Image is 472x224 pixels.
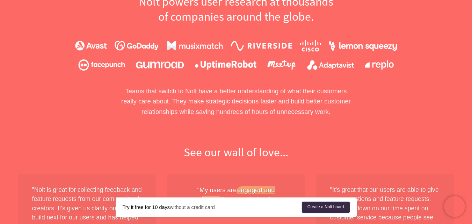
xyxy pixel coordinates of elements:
[231,41,292,50] img: riverside.224b59c4e9.png
[123,204,302,211] div: without a credit card
[267,60,296,71] img: meetup.9107d9babc.png
[444,196,465,217] iframe: Chatra live chat
[329,41,397,51] img: lemonsqueezy.bc0263d410.png
[195,60,256,70] img: uptimerobot.920923f729.png
[75,41,107,51] img: avast.6829f2e004.png
[302,202,350,213] a: Create a Nolt board
[300,40,321,52] img: cisco.095899e268.png
[78,59,125,70] img: facepunch.2d9380a33e.png
[115,41,159,51] img: godaddy.fea34582f6.png
[136,62,184,68] img: gumroad.2d33986aca.png
[365,60,394,70] img: replo.43f45c7cdc.png
[167,41,223,51] img: musixmatch.134dacf828.png
[202,186,275,203] em: engaged and happy
[123,204,170,210] strong: Try it free for 10 days
[116,86,357,117] p: Teams that switch to Nolt have a better understanding of what their customers really care about. ...
[181,185,291,204] div: "My users are like never before"
[307,60,354,70] img: adaptavist.4060977e04.png
[116,145,357,160] h2: See our wall of love...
